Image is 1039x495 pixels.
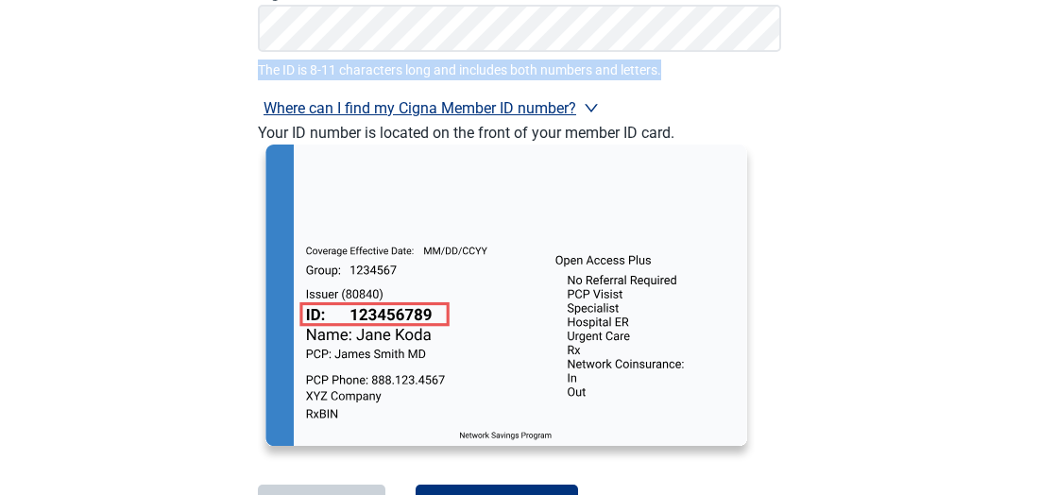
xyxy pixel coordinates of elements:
[258,145,755,462] img: Koda Health
[584,100,599,115] span: right
[258,95,605,121] button: Where can I find my Cigna Member ID number?
[258,60,781,80] span: The ID is 8-11 characters long and includes both numbers and letters.
[258,124,674,142] label: Your ID number is located on the front of your member ID card.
